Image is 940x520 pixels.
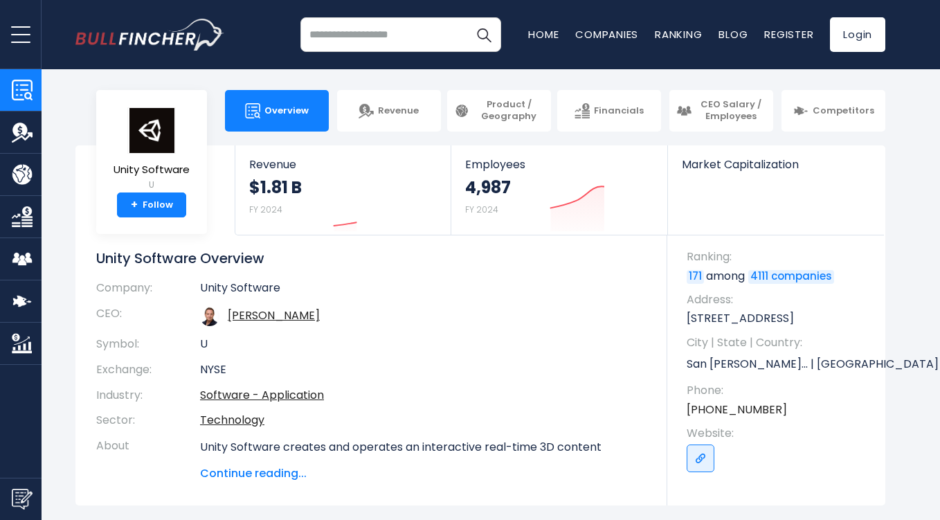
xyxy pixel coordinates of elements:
[687,383,871,398] span: Phone:
[687,249,871,265] span: Ranking:
[781,90,885,132] a: Competitors
[337,90,441,132] a: Revenue
[96,357,200,383] th: Exchange:
[696,99,766,123] span: CEO Salary / Employees
[465,158,653,171] span: Employees
[96,301,200,332] th: CEO:
[114,164,190,176] span: Unity Software
[228,307,320,323] a: ceo
[200,332,647,357] td: U
[200,281,647,301] td: Unity Software
[235,145,451,235] a: Revenue $1.81 B FY 2024
[528,27,559,42] a: Home
[687,269,871,284] p: among
[451,145,667,235] a: Employees 4,987 FY 2024
[718,27,748,42] a: Blog
[117,192,186,217] a: +Follow
[200,465,647,482] span: Continue reading...
[687,402,787,418] a: [PHONE_NUMBER]
[655,27,702,42] a: Ranking
[682,158,870,171] span: Market Capitalization
[687,292,871,307] span: Address:
[813,105,874,117] span: Competitors
[669,90,773,132] a: CEO Salary / Employees
[687,311,871,326] p: [STREET_ADDRESS]
[200,387,324,403] a: Software - Application
[465,177,511,198] strong: 4,987
[75,19,224,51] img: bullfincher logo
[75,19,224,51] a: Go to homepage
[557,90,661,132] a: Financials
[467,17,501,52] button: Search
[131,199,138,211] strong: +
[113,107,190,193] a: Unity Software U
[668,145,884,195] a: Market Capitalization
[96,383,200,409] th: Industry:
[200,412,264,428] a: Technology
[687,270,704,284] a: 171
[764,27,813,42] a: Register
[96,281,200,301] th: Company:
[447,90,551,132] a: Product / Geography
[249,177,302,198] strong: $1.81 B
[96,433,200,482] th: About
[378,105,419,117] span: Revenue
[200,307,219,326] img: matthew-bromberg.jpg
[687,335,871,350] span: City | State | Country:
[96,332,200,357] th: Symbol:
[264,105,309,117] span: Overview
[687,445,714,472] a: Go to link
[575,27,638,42] a: Companies
[96,408,200,433] th: Sector:
[225,90,329,132] a: Overview
[200,357,647,383] td: NYSE
[249,204,282,215] small: FY 2024
[114,179,190,191] small: U
[748,270,834,284] a: 4111 companies
[465,204,498,215] small: FY 2024
[594,105,644,117] span: Financials
[473,99,544,123] span: Product / Geography
[249,158,437,171] span: Revenue
[687,426,871,441] span: Website:
[830,17,885,52] a: Login
[687,354,871,375] p: San [PERSON_NAME]... | [GEOGRAPHIC_DATA] | US
[96,249,647,267] h1: Unity Software Overview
